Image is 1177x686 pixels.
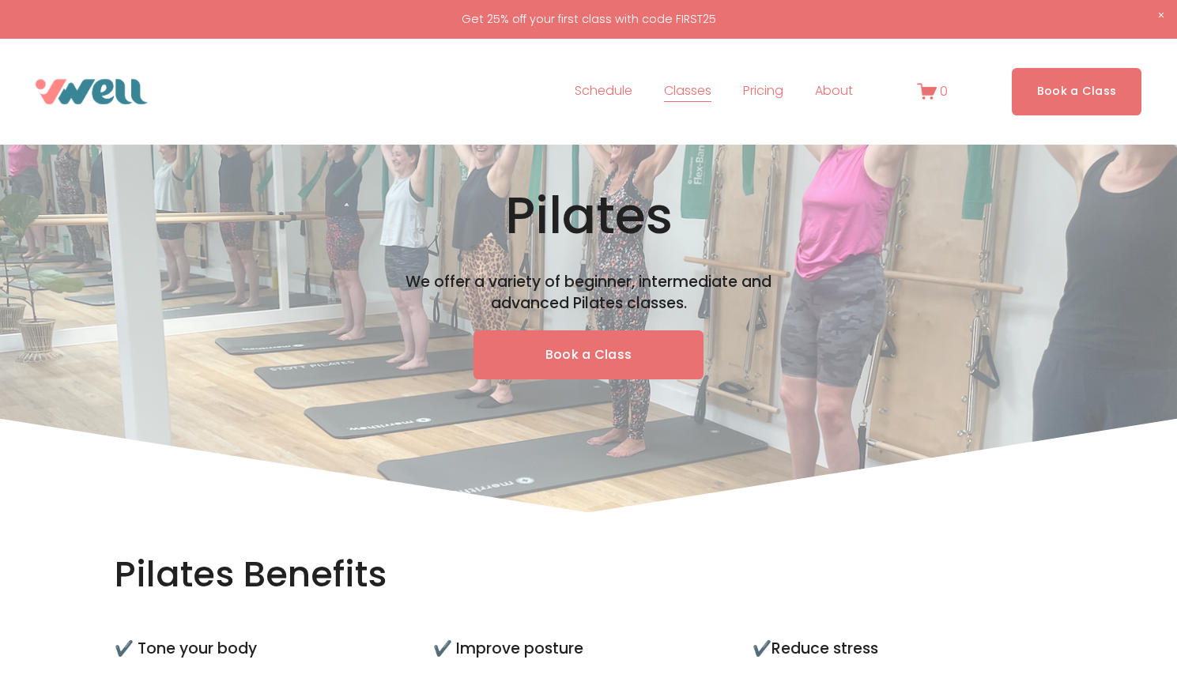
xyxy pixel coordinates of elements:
a: folder dropdown [815,79,853,104]
h2: Pilates Benefits [115,552,465,597]
span: About [815,80,853,103]
a: folder dropdown [664,79,711,104]
span: Classes [664,80,711,103]
h4: ✔️ Tone your body [115,639,425,660]
h4: ✔️Reduce stress [753,639,1063,660]
a: Book a Class [1012,68,1142,115]
a: Schedule [575,79,632,104]
h4: ✔️ Improve posture [433,639,744,660]
a: 0 items in cart [917,81,949,101]
h1: Pilates [234,185,943,247]
h4: We offer a variety of beginner, intermediate and advanced Pilates classes. [394,272,784,314]
a: Pricing [743,79,783,104]
img: VWell [36,79,148,104]
span: 0 [940,82,948,100]
a: Book a Class [473,330,704,380]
